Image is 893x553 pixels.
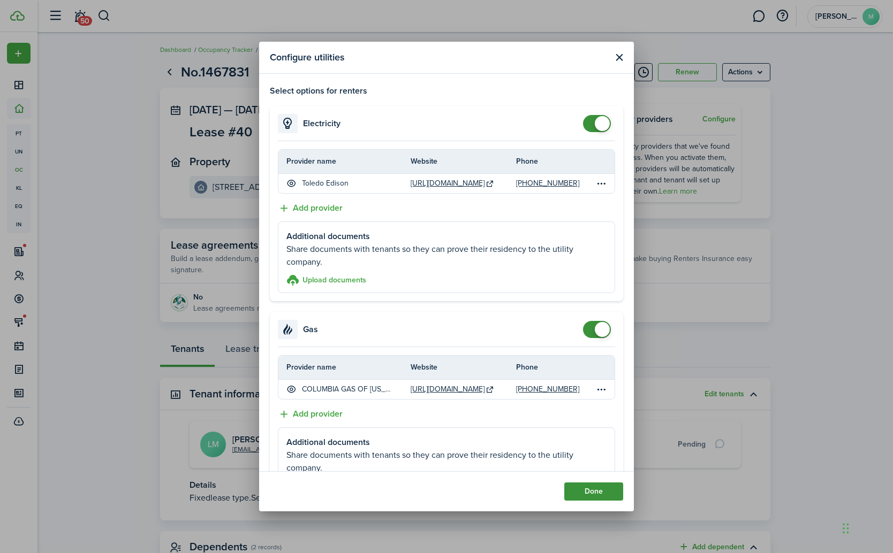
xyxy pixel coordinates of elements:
[595,383,608,396] button: Open menu
[286,243,607,268] p: Share documents with tenants so they can prove their residency to the utility company.
[302,383,395,395] p: COLUMBIA GAS OF [US_STATE]
[302,274,366,286] h3: Upload documents
[270,85,623,97] p: Select options for renters
[303,323,318,336] h4: Gas
[839,502,893,553] iframe: Chat Widget
[278,156,411,167] th: Provider name
[516,383,579,395] a: [PHONE_NUMBER]
[411,156,516,167] th: Website
[286,449,607,474] p: Share documents with tenants so they can prove their residency to the utility company.
[564,482,623,501] button: Done
[411,178,485,189] a: [URL][DOMAIN_NAME]
[411,383,485,395] a: [URL][DOMAIN_NAME]
[411,362,516,373] th: Website
[286,230,607,243] p: Additional documents
[303,117,340,130] h4: Electricity
[843,512,849,544] div: Drag
[516,156,595,167] th: Phone
[595,177,608,190] button: Open menu
[612,51,626,64] button: Close modal
[270,47,344,68] modal-title: Configure utilities
[278,202,343,215] button: Add provider
[516,362,595,373] th: Phone
[516,178,579,189] a: [PHONE_NUMBER]
[278,362,411,373] th: Provider name
[278,408,343,421] button: Add provider
[302,178,349,189] p: Toledo Edison
[286,436,607,449] p: Additional documents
